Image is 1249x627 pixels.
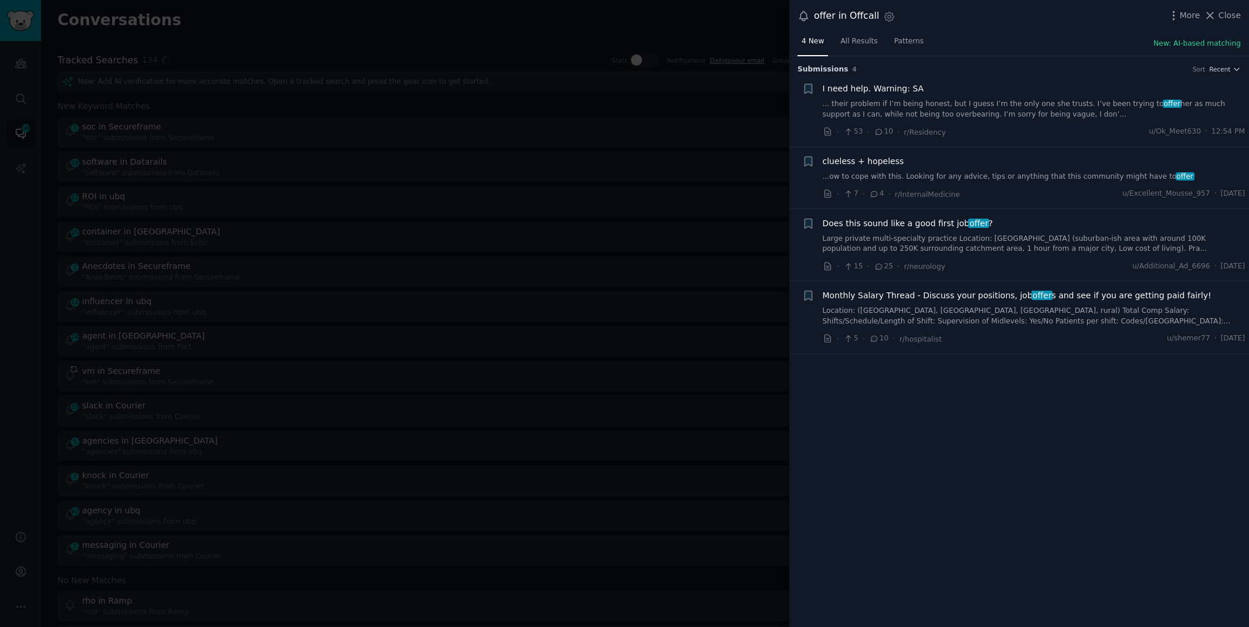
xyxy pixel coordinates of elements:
[823,234,1245,254] a: Large private multi-specialty practice Location: [GEOGRAPHIC_DATA] (suburban-ish area with around...
[1221,189,1245,199] span: [DATE]
[823,306,1245,326] a: Location: ([GEOGRAPHIC_DATA], [GEOGRAPHIC_DATA], [GEOGRAPHIC_DATA], rural) Total Comp Salary: Shi...
[900,335,942,343] span: r/hospitalist
[1163,100,1182,108] span: offer
[837,188,839,200] span: ·
[1122,189,1210,199] span: u/Excellent_Mousse_957
[863,333,865,345] span: ·
[797,32,828,56] a: 4 New
[1176,172,1194,180] span: offer
[892,333,895,345] span: ·
[890,32,928,56] a: Patterns
[1167,333,1210,344] span: u/shemer77
[888,188,891,200] span: ·
[1211,127,1245,137] span: 12:54 PM
[823,217,993,230] span: Does this sound like a good first job ?
[1214,189,1217,199] span: ·
[823,289,1211,302] span: Monthly Salary Thread - Discuss your positions, job s and see if you are getting paid fairly!
[823,217,993,230] a: Does this sound like a good first joboffer?
[837,126,839,138] span: ·
[1204,9,1241,22] button: Close
[843,127,863,137] span: 53
[837,333,839,345] span: ·
[1149,127,1201,137] span: u/Ok_Meet630
[1221,333,1245,344] span: [DATE]
[968,219,989,228] span: offer
[1219,9,1241,22] span: Close
[895,190,960,199] span: r/InternalMedicine
[1205,127,1207,137] span: ·
[1167,9,1200,22] button: More
[814,9,879,23] div: offer in Offcall
[843,189,858,199] span: 7
[863,188,865,200] span: ·
[874,127,893,137] span: 10
[1214,261,1217,272] span: ·
[904,128,946,137] span: r/Residency
[1214,333,1217,344] span: ·
[823,83,924,95] a: I need help. Warning: SA
[843,333,858,344] span: 5
[897,260,900,272] span: ·
[1209,65,1241,73] button: Recent
[1132,261,1210,272] span: u/Additional_Ad_6696
[1153,39,1241,49] button: New: AI-based matching
[823,155,904,168] a: clueless + hopeless
[874,261,893,272] span: 25
[836,32,881,56] a: All Results
[823,289,1211,302] a: Monthly Salary Thread - Discuss your positions, joboffers and see if you are getting paid fairly!
[897,126,900,138] span: ·
[867,126,870,138] span: ·
[802,36,824,47] span: 4 New
[840,36,877,47] span: All Results
[797,64,848,75] span: Submission s
[1180,9,1200,22] span: More
[837,260,839,272] span: ·
[1209,65,1230,73] span: Recent
[1031,291,1053,300] span: offer
[869,189,884,199] span: 4
[823,172,1245,182] a: ...ow to cope with this. Looking for any advice, tips or anything that this community might have ...
[869,333,888,344] span: 10
[1221,261,1245,272] span: [DATE]
[904,263,945,271] span: r/neurology
[843,261,863,272] span: 15
[853,66,857,73] span: 4
[1193,65,1206,73] div: Sort
[823,99,1245,120] a: ... their problem if I’m being honest, but I guess I’m the only one she trusts. I’ve been trying ...
[894,36,924,47] span: Patterns
[867,260,870,272] span: ·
